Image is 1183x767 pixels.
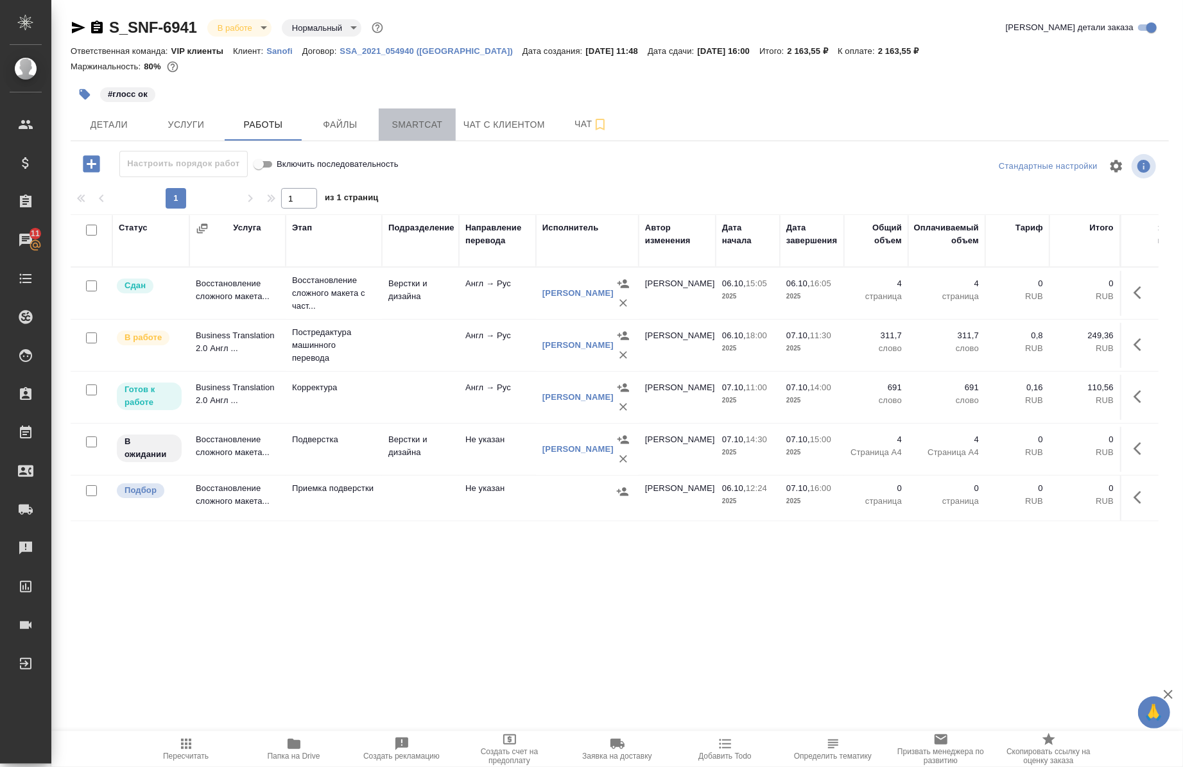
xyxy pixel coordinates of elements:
span: Настроить таблицу [1101,151,1132,182]
span: Призвать менеджера по развитию [895,747,987,765]
div: Исполнитель выполняет работу [116,329,183,347]
button: Удалить [614,397,633,417]
button: 🙏 [1138,696,1170,728]
p: [DATE] 11:48 [585,46,648,56]
p: 11:00 [746,383,767,392]
p: 16:00 [810,483,831,493]
p: 110,56 [1056,381,1114,394]
button: Здесь прячутся важные кнопки [1126,482,1157,513]
p: 14:30 [746,435,767,444]
svg: Подписаться [592,117,608,132]
p: 0 [1056,277,1114,290]
p: 691 [915,381,979,394]
p: 06.10, [722,279,746,288]
p: Страница А4 [915,446,979,459]
td: Англ → Рус [459,271,536,316]
p: RUB [1056,290,1114,303]
div: Исполнитель может приступить к работе [116,381,183,411]
div: Услуга [233,221,261,234]
td: Англ → Рус [459,323,536,368]
span: 11 [23,227,47,240]
p: Страница А4 [851,446,902,459]
span: Чат [560,116,622,132]
p: страница [851,290,902,303]
p: 691 [851,381,902,394]
span: глосс ок [99,88,157,99]
p: 0 [915,482,979,495]
p: 0 [992,433,1043,446]
p: 4 [851,433,902,446]
p: слово [915,342,979,355]
p: 2025 [722,342,773,355]
p: 0 [992,482,1043,495]
button: Скопировать ссылку для ЯМессенджера [71,20,86,35]
p: RUB [992,342,1043,355]
span: из 1 страниц [325,190,379,209]
button: Здесь прячутся важные кнопки [1126,433,1157,464]
p: страница [915,495,979,508]
span: Файлы [309,117,371,133]
p: слово [915,394,979,407]
div: Общий объем [851,221,902,247]
button: Нормальный [288,22,346,33]
p: Договор: [302,46,340,56]
button: Добавить Todo [671,731,779,767]
div: Дата начала [722,221,773,247]
p: Sanofi [266,46,302,56]
td: [PERSON_NAME] [639,375,716,420]
p: 07.10, [786,383,810,392]
div: В работе [207,19,272,37]
p: 2 163,55 ₽ [788,46,838,56]
div: Исполнитель [542,221,599,234]
a: [PERSON_NAME] [542,340,614,350]
td: Восстановление сложного макета... [189,427,286,472]
span: Посмотреть информацию [1132,154,1159,178]
button: Удалить [614,449,633,469]
span: Папка на Drive [268,752,320,761]
button: Назначить [613,482,632,501]
button: Добавить тэг [71,80,99,108]
button: Назначить [614,274,633,293]
td: Англ → Рус [459,375,536,420]
div: Этап [292,221,312,234]
a: [PERSON_NAME] [542,392,614,402]
p: Подверстка [292,433,376,446]
p: Приемка подверстки [292,482,376,495]
td: Business Translation 2.0 Англ ... [189,323,286,368]
button: Определить тематику [779,731,887,767]
div: Направление перевода [465,221,530,247]
p: 07.10, [722,383,746,392]
p: RUB [992,446,1043,459]
p: 2025 [786,394,838,407]
p: Клиент: [233,46,266,56]
span: Работы [232,117,294,133]
p: Дата создания: [522,46,585,56]
td: Восстановление сложного макета... [189,476,286,521]
span: Определить тематику [794,752,872,761]
span: [PERSON_NAME] детали заказа [1006,21,1134,34]
div: Итого [1090,221,1114,234]
p: Готов к работе [125,383,174,409]
span: Скопировать ссылку на оценку заказа [1003,747,1095,765]
p: Сдан [125,279,146,292]
p: 07.10, [786,331,810,340]
p: 16:05 [810,279,831,288]
td: Не указан [459,476,536,521]
div: Статус [119,221,148,234]
p: 311,7 [851,329,902,342]
button: Удалить [614,293,633,313]
button: Пересчитать [132,731,240,767]
button: Создать счет на предоплату [456,731,564,767]
span: Заявка на доставку [582,752,652,761]
p: 06.10, [722,483,746,493]
p: 0,16 [992,381,1043,394]
p: Постредактура машинного перевода [292,326,376,365]
p: Дата сдачи: [648,46,697,56]
p: В ожидании [125,435,174,461]
button: Здесь прячутся важные кнопки [1126,329,1157,360]
td: Верстки и дизайна [382,427,459,472]
button: Назначить [614,378,633,397]
p: 06.10, [786,279,810,288]
p: Корректура [292,381,376,394]
p: 07.10, [722,435,746,444]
